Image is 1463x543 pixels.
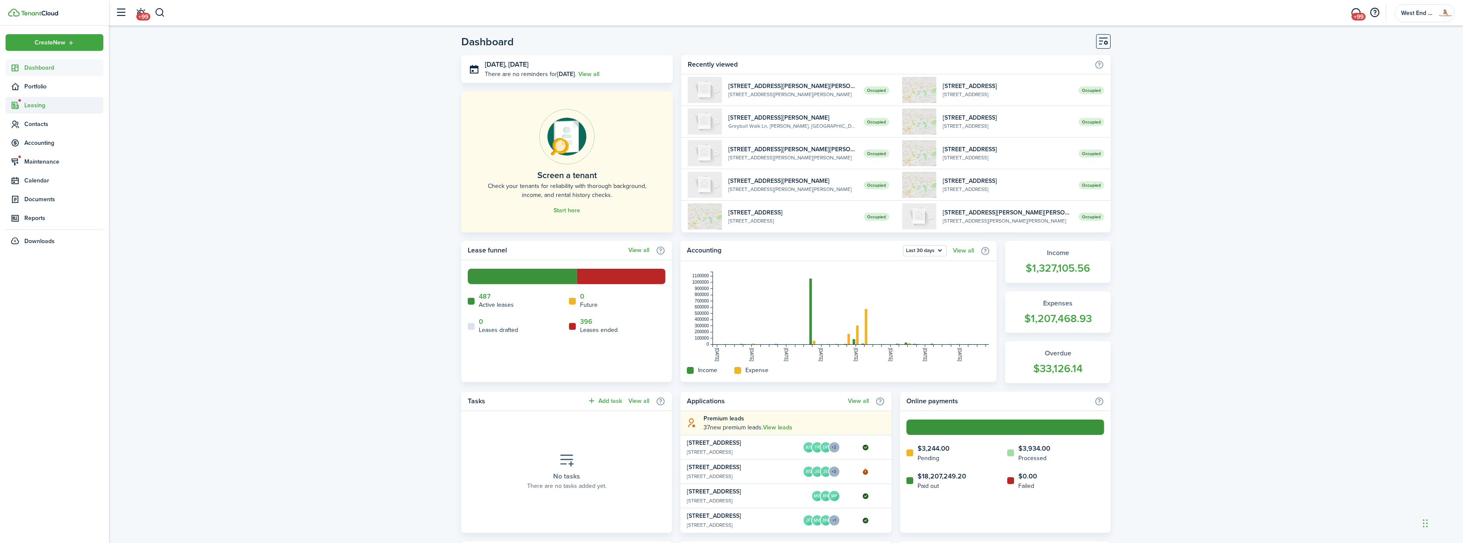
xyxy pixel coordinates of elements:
a: Income$1,327,105.56 [1005,241,1111,283]
home-widget-count: $18,207,249.20 [918,471,966,481]
tspan: 900000 [695,286,709,291]
menu-trigger: +2 [828,441,840,453]
widget-stats-count: $33,126.14 [1014,361,1102,377]
widget-list-item-title: [STREET_ADDRESS] [943,176,1072,185]
a: View all [953,247,974,254]
widget-stats-count: $1,327,105.56 [1014,260,1102,276]
button: Last 30 days [903,245,947,256]
avatar-text: JS [821,467,831,477]
h3: [DATE], [DATE] [485,59,666,70]
button: Open menu [832,466,840,478]
span: Reports [24,214,103,223]
a: Overdue$33,126.14 [1005,341,1111,383]
a: Messaging [1348,2,1364,24]
span: Occupied [864,150,889,158]
widget-list-item-description: [STREET_ADDRESS] [943,122,1072,130]
avatar-text: MV [812,491,822,501]
span: Calendar [24,176,103,185]
img: A [688,172,722,198]
span: Occupied [1079,86,1104,94]
span: Occupied [1079,213,1104,221]
home-widget-title: Accounting [687,245,899,256]
home-widget-title: Applications [687,396,843,406]
tspan: 300000 [695,323,709,328]
home-widget-title: Pending [918,454,950,463]
a: Dashboard [6,59,103,76]
i: soft [687,418,697,428]
widget-stats-title: Income [1014,248,1102,258]
widget-list-item-title: [STREET_ADDRESS] [728,208,858,217]
widget-list-item-title: [STREET_ADDRESS][PERSON_NAME][PERSON_NAME] [943,208,1072,217]
button: Open menu [6,34,103,51]
tspan: [DATE] [888,348,893,361]
a: 0 [580,293,584,300]
widget-list-item-description: [STREET_ADDRESS][PERSON_NAME][PERSON_NAME] [943,217,1072,225]
button: Add task [587,396,622,406]
widget-list-item-description: [STREET_ADDRESS][PERSON_NAME][PERSON_NAME] [728,185,858,193]
home-widget-title: Leases drafted [479,326,518,335]
widget-list-item-description: [STREET_ADDRESS] [943,91,1072,98]
tspan: [DATE] [819,348,824,361]
widget-list-item-title: [STREET_ADDRESS][PERSON_NAME] [728,113,858,122]
placeholder-description: There are no tasks added yet. [527,481,607,490]
img: A [902,203,936,229]
home-widget-title: Active leases [479,300,514,309]
tspan: [DATE] [957,348,962,361]
img: B [688,140,722,166]
widget-list-item-description: [STREET_ADDRESS] [687,448,799,456]
img: 1 [902,109,936,135]
home-placeholder-title: Screen a tenant [537,169,597,182]
tspan: 100000 [695,336,709,340]
home-widget-title: Processed [1018,454,1050,463]
button: Search [155,6,165,20]
avatar-text: MP [829,491,839,501]
widget-list-item-description: [STREET_ADDRESS] [687,473,799,480]
span: Occupied [1079,181,1104,189]
avatar-text: RN [821,491,831,501]
b: [DATE] [557,70,575,79]
div: Drag [1423,511,1428,536]
avatar-text: RN [821,515,831,525]
a: View all [628,247,649,254]
avatar-text: AS [803,442,814,452]
span: Portfolio [24,82,103,91]
img: 1 [902,140,936,166]
img: 1 [688,203,722,229]
home-widget-title: Income [698,366,717,375]
explanation-title: Premium leads [704,414,885,423]
tspan: [DATE] [715,348,719,361]
button: Open sidebar [113,5,129,21]
home-placeholder-description: Check your tenants for reliability with thorough background, income, and rental history checks. [481,182,654,200]
widget-list-item-description: Greybull Walk Ln, [PERSON_NAME], [GEOGRAPHIC_DATA], 23233, [GEOGRAPHIC_DATA] [728,122,858,130]
a: Expenses$1,207,468.93 [1005,291,1111,333]
widget-list-item-title: [STREET_ADDRESS][PERSON_NAME][PERSON_NAME] [728,82,858,91]
tspan: 400000 [695,317,709,322]
span: Leasing [24,101,103,110]
home-widget-count: $3,244.00 [918,443,950,454]
a: 396 [580,318,592,326]
avatar-text: DP [821,442,831,452]
tspan: 800000 [695,292,709,297]
widget-list-item-title: [STREET_ADDRESS] [943,113,1072,122]
span: Occupied [1079,118,1104,126]
home-widget-title: Leases ended [580,326,618,335]
avatar-text: RS [803,467,814,477]
span: Accounting [24,138,103,147]
home-widget-title: Online payments [906,396,1090,406]
placeholder-title: No tasks [553,471,580,481]
home-widget-title: Expense [745,366,768,375]
img: B [688,77,722,103]
span: Occupied [864,118,889,126]
span: +99 [136,13,150,21]
img: B [688,109,722,135]
img: TenantCloud [21,11,58,16]
p: There are no reminders for . [485,70,576,79]
a: View leads [763,424,792,431]
home-widget-count: $3,934.00 [1018,443,1050,454]
widget-stats-title: Overdue [1014,348,1102,358]
button: Open menu [832,514,840,526]
widget-list-item-title: [STREET_ADDRESS] [687,487,799,496]
img: 1 [902,77,936,103]
a: Notifications [132,2,149,24]
tspan: 1100000 [692,273,709,278]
